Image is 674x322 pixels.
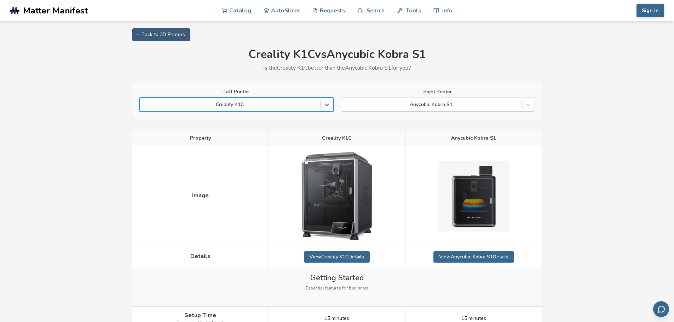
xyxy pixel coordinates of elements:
[301,152,372,240] img: Creality K1C
[184,312,216,318] span: Setup Time
[132,48,542,61] h1: Creality K1C vs Anycubic Kobra S1
[192,192,209,199] span: Image
[322,135,352,141] span: Creality K1C
[324,316,349,321] span: 15 minutes
[341,89,535,95] label: Right Printer
[433,251,514,263] a: ViewAnycubic Kobra S1Details
[132,65,542,71] p: Is the Creality K1C better than the Anycubic Kobra S1 for you?
[345,102,346,107] input: Anycubic Kobra S1
[139,89,334,95] label: Left Printer
[653,301,669,317] button: Send feedback via email
[310,274,364,282] span: Getting Started
[23,6,88,16] span: Matter Manifest
[636,4,664,17] button: Sign In
[451,135,496,141] span: Anycubic Kobra S1
[438,161,509,232] img: Anycubic Kobra S1
[132,28,190,41] a: ← Back to 3D Printers
[190,135,211,141] span: Property
[190,253,211,259] span: Details
[461,316,486,321] span: 15 minutes
[306,286,369,291] span: Essential features for beginners
[304,251,370,263] a: ViewCreality K1CDetails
